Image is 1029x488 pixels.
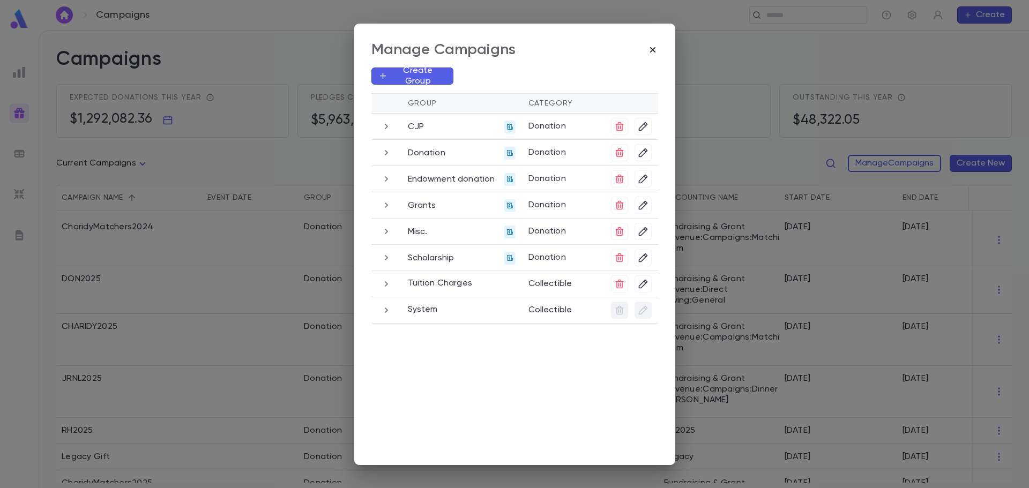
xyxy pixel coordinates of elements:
[371,41,516,59] div: Manage Campaigns
[387,65,446,87] p: Create Group
[528,118,598,132] p: Donation
[528,302,598,316] p: Collectible
[528,249,598,263] p: Donation
[408,100,437,107] span: Group
[408,278,472,289] p: Tuition Charges
[408,253,454,264] p: Scholarship
[528,223,598,237] p: Donation
[528,100,573,107] span: Category
[528,275,598,289] p: Collectible
[528,170,598,184] p: Donation
[408,304,438,315] p: System
[528,144,598,158] p: Donation
[371,67,453,85] button: Create Group
[408,200,436,211] p: Grants
[528,197,598,211] p: Donation
[408,174,495,185] p: Endowment donation
[408,227,428,237] p: Misc.
[408,122,424,132] p: CJP
[408,148,445,159] p: Donation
